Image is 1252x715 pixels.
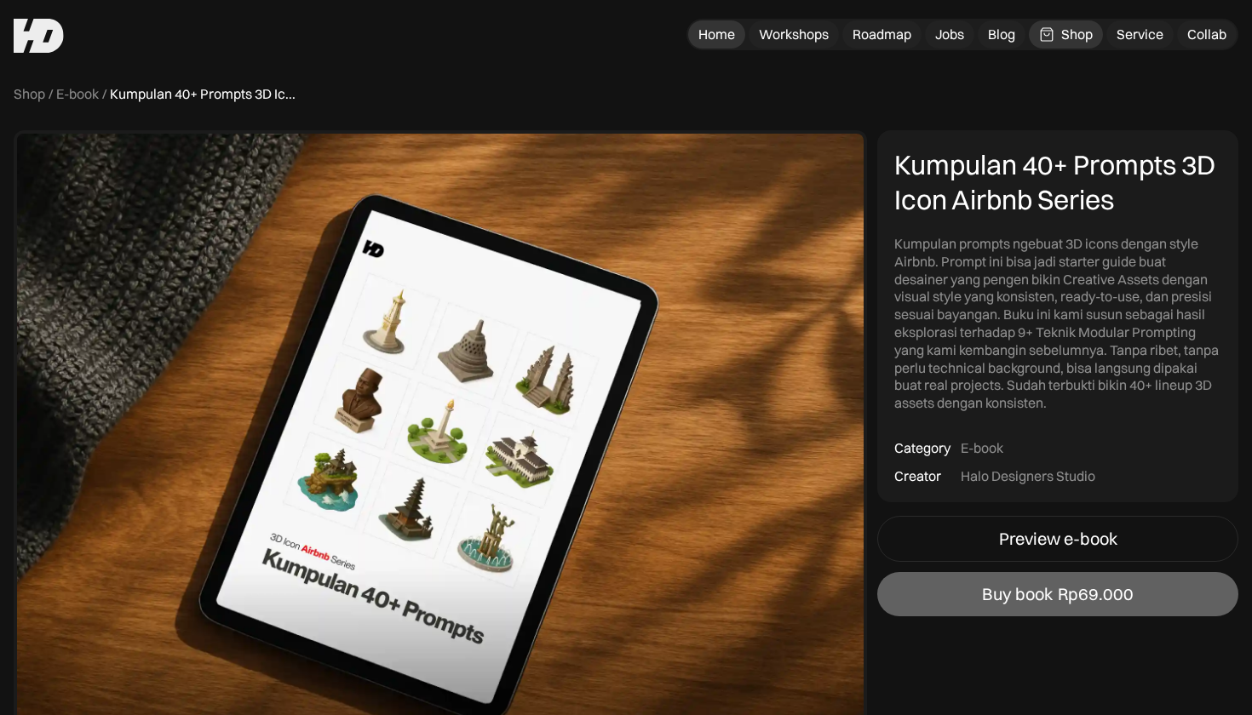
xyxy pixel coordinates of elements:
a: Jobs [925,20,974,49]
div: Kumpulan 40+ Prompts 3D Ic... [110,85,296,103]
div: Collab [1187,26,1226,43]
div: Jobs [935,26,964,43]
div: Kumpulan prompts ngebuat 3D icons dengan style Airbnb. Prompt ini bisa jadi starter guide buat de... [894,235,1221,412]
a: Blog [978,20,1025,49]
div: Shop [1061,26,1093,43]
div: Buy book [982,584,1053,604]
div: Preview e-book [999,529,1117,549]
a: Buy bookRp69.000 [877,572,1238,616]
div: Creator [894,467,941,485]
div: Roadmap [853,26,911,43]
a: Home [688,20,745,49]
div: Rp69.000 [1058,584,1134,604]
div: / [102,85,106,103]
div: / [49,85,53,103]
a: Shop [1029,20,1103,49]
div: Category [894,439,950,457]
a: Collab [1177,20,1237,49]
a: Service [1106,20,1174,49]
a: E-book [56,85,99,103]
div: E-book [961,439,1003,457]
div: Service [1117,26,1163,43]
a: Workshops [749,20,839,49]
div: Kumpulan 40+ Prompts 3D Icon Airbnb Series [894,147,1221,218]
a: Roadmap [842,20,922,49]
a: Shop [14,85,45,103]
div: Workshops [759,26,829,43]
div: Halo Designers Studio [961,467,1095,485]
div: Blog [988,26,1015,43]
a: Preview e-book [877,516,1238,562]
div: Home [698,26,735,43]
